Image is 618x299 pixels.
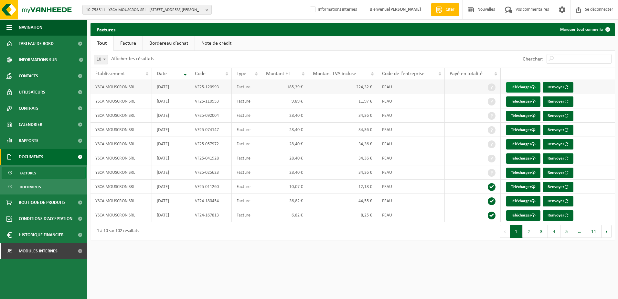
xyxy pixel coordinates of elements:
button: 1 [510,225,523,238]
td: YSCA MOUSCRON SRL [91,194,152,208]
font: Renvoyer [548,114,564,118]
span: Modules internes [19,243,58,259]
a: Télécharger [506,210,540,221]
td: VF25-025623 [190,165,232,180]
font: Renvoyer [548,99,564,104]
font: Télécharger [511,171,531,175]
button: Renvoyer [543,210,573,221]
td: VF25-092004 [190,108,232,123]
td: [DATE] [152,108,190,123]
td: YSCA MOUSCRON SRL [91,108,152,123]
td: Facture [232,80,261,94]
button: Renvoyer [543,196,573,206]
button: Renvoyer [543,139,573,149]
font: Renvoyer [548,142,564,146]
td: [DATE] [152,151,190,165]
td: VF25-057972 [190,137,232,151]
td: VF25-120993 [190,80,232,94]
td: 34,36 € [308,165,377,180]
td: 28,40 € [261,137,308,151]
a: Télécharger [506,96,540,107]
td: YSCA MOUSCRON SRL [91,180,152,194]
font: Renvoyer [548,213,564,217]
td: PEAU [377,80,445,94]
font: Télécharger [511,142,531,146]
a: Télécharger [506,196,540,206]
a: Télécharger [506,153,540,164]
span: Montant HT [266,71,291,76]
font: Télécharger [511,85,531,89]
a: Documents [2,181,86,193]
div: 1 à 10 sur 102 résultats [94,226,139,237]
td: 28,40 € [261,123,308,137]
font: Renvoyer [548,85,564,89]
a: Télécharger [506,82,540,93]
span: Contrats [19,100,38,116]
button: Renvoyer [543,96,573,107]
span: Payé en totalité [450,71,483,76]
td: Facture [232,123,261,137]
td: Facture [232,208,261,222]
button: Renvoyer [543,82,573,93]
span: Calendrier [19,116,42,133]
td: 34,36 € [308,108,377,123]
td: Facture [232,151,261,165]
td: PEAU [377,108,445,123]
button: 5 [560,225,573,238]
span: Établissement [95,71,125,76]
button: Renvoyer [543,168,573,178]
span: Documents [20,181,41,193]
td: PEAU [377,94,445,108]
td: [DATE] [152,194,190,208]
td: VF24-180454 [190,194,232,208]
span: Je [6,243,12,259]
a: Bordereau d’achat [143,36,195,51]
td: 36,82 € [261,194,308,208]
td: 44,55 € [308,194,377,208]
font: Télécharger [511,156,531,161]
td: 10,07 € [261,180,308,194]
a: Note de crédit [195,36,238,51]
span: Code [195,71,206,76]
td: Facture [232,108,261,123]
span: … [573,225,586,238]
span: Montant TVA incluse [313,71,356,76]
font: Marquer tout comme lu [560,28,603,32]
button: Renvoyer [543,111,573,121]
font: Télécharger [511,185,531,189]
td: PEAU [377,123,445,137]
td: 6,82 € [261,208,308,222]
font: Renvoyer [548,185,564,189]
td: PEAU [377,151,445,165]
td: PEAU [377,165,445,180]
a: Télécharger [506,168,540,178]
td: VF24-167813 [190,208,232,222]
td: 9,89 € [261,94,308,108]
span: Code de l’entreprise [382,71,424,76]
span: 10 [94,55,108,64]
button: Renvoyer [543,125,573,135]
font: Télécharger [511,213,531,217]
td: 34,36 € [308,137,377,151]
a: Tout [91,36,113,51]
span: Type [237,71,246,76]
span: Rapports [19,133,38,149]
td: VF25-074147 [190,123,232,137]
a: Facture [114,36,143,51]
td: 185,39 € [261,80,308,94]
td: 28,40 € [261,108,308,123]
a: Factures [2,167,86,179]
td: [DATE] [152,137,190,151]
font: Télécharger [511,114,531,118]
font: Télécharger [511,128,531,132]
td: VF25-011260 [190,180,232,194]
strong: [PERSON_NAME] [389,7,421,12]
span: Boutique de produits [19,194,66,211]
span: Historique financier [19,227,64,243]
span: Conditions d’acceptation [19,211,72,227]
td: YSCA MOUSCRON SRL [91,137,152,151]
td: YSCA MOUSCRON SRL [91,208,152,222]
a: Télécharger [506,139,540,149]
span: Documents [19,149,43,165]
td: 12,18 € [308,180,377,194]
